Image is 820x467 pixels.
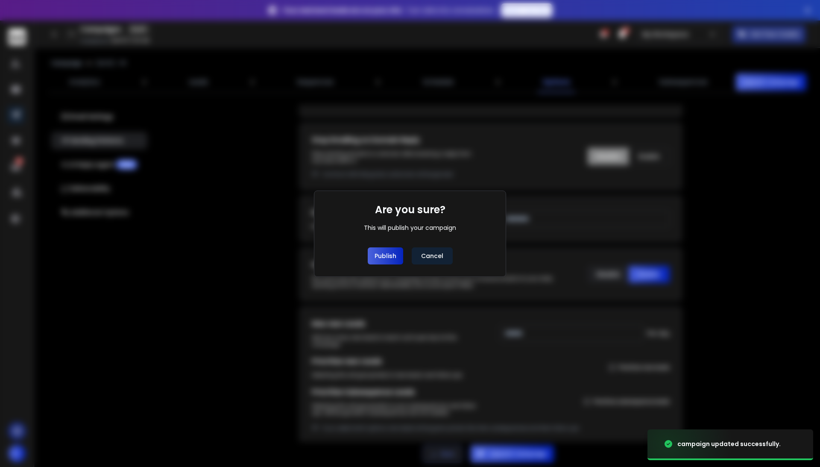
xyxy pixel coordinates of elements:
div: campaign updated successfully. [677,440,781,448]
button: Cancel [412,247,453,264]
h1: Are you sure? [375,203,445,217]
div: This will publish your campaign [364,223,456,232]
button: Publish [368,247,403,264]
